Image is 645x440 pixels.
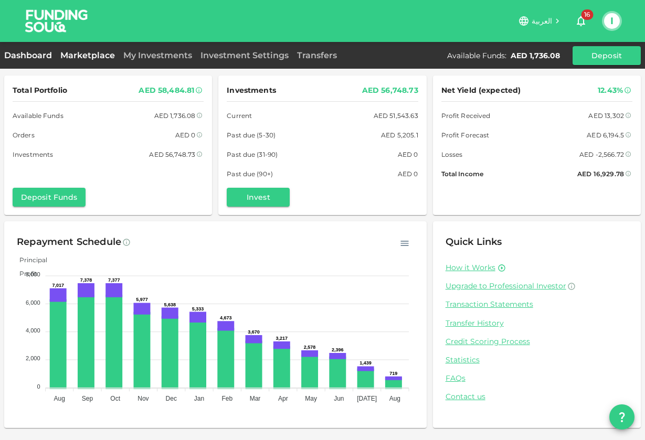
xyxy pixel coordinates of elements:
tspan: Jan [194,395,204,402]
a: Contact us [446,392,628,402]
div: AED 5,205.1 [381,130,418,141]
div: AED 6,194.5 [587,130,624,141]
span: Profit [12,270,37,277]
tspan: 0 [37,383,40,390]
div: AED 1,736.08 [511,50,560,61]
span: العربية [532,16,553,26]
a: Statistics [446,355,628,365]
span: Available Funds [13,110,64,121]
span: Orders [13,130,35,141]
div: AED 16,929.78 [577,168,624,179]
tspan: May [305,395,317,402]
span: Profit Forecast [441,130,490,141]
span: Past due (90+) [227,168,273,179]
tspan: [DATE] [357,395,377,402]
button: Invest [227,188,290,207]
div: AED 51,543.63 [374,110,418,121]
div: AED 13,302 [588,110,624,121]
button: question [609,404,635,430]
a: Transaction Statements [446,299,628,309]
div: AED 56,748.73 [362,84,418,97]
button: 16 [570,10,591,31]
tspan: Nov [138,395,149,402]
a: How it Works [446,263,495,273]
span: Investments [227,84,276,97]
a: Marketplace [56,50,119,60]
button: I [604,13,620,29]
div: AED 0 [398,149,418,160]
tspan: Dec [166,395,177,402]
span: 16 [581,9,593,20]
tspan: Apr [278,395,288,402]
a: Investment Settings [196,50,293,60]
span: Net Yield (expected) [441,84,521,97]
span: Current [227,110,252,121]
tspan: Aug [389,395,400,402]
div: AED 56,748.73 [149,149,195,160]
div: AED 0 [175,130,196,141]
a: Dashboard [4,50,56,60]
tspan: Feb [221,395,232,402]
a: Credit Scoring Process [446,337,628,347]
span: Past due (5-30) [227,130,276,141]
span: Total Portfolio [13,84,67,97]
button: Deposit Funds [13,188,86,207]
tspan: 8,000 [26,271,40,277]
div: Repayment Schedule [17,234,121,251]
span: Principal [12,256,47,264]
a: Transfer History [446,318,628,328]
tspan: 6,000 [26,299,40,306]
span: Investments [13,149,53,160]
div: AED 1,736.08 [154,110,196,121]
span: Past due (31-90) [227,149,278,160]
button: Deposit [573,46,641,65]
span: Losses [441,149,463,160]
tspan: Mar [250,395,261,402]
a: Transfers [293,50,341,60]
a: Upgrade to Professional Investor [446,281,628,291]
span: Upgrade to Professional Investor [446,281,566,291]
div: AED 0 [398,168,418,179]
tspan: Jun [334,395,344,402]
tspan: 4,000 [26,327,40,334]
tspan: 2,000 [26,355,40,361]
span: Total Income [441,168,483,179]
div: AED 58,484.81 [139,84,194,97]
div: Available Funds : [447,50,506,61]
tspan: Aug [54,395,65,402]
tspan: Oct [110,395,120,402]
span: Quick Links [446,236,502,248]
span: Profit Received [441,110,491,121]
a: My Investments [119,50,196,60]
div: 12.43% [598,84,623,97]
tspan: Sep [82,395,93,402]
div: AED -2,566.72 [579,149,624,160]
a: FAQs [446,373,628,383]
